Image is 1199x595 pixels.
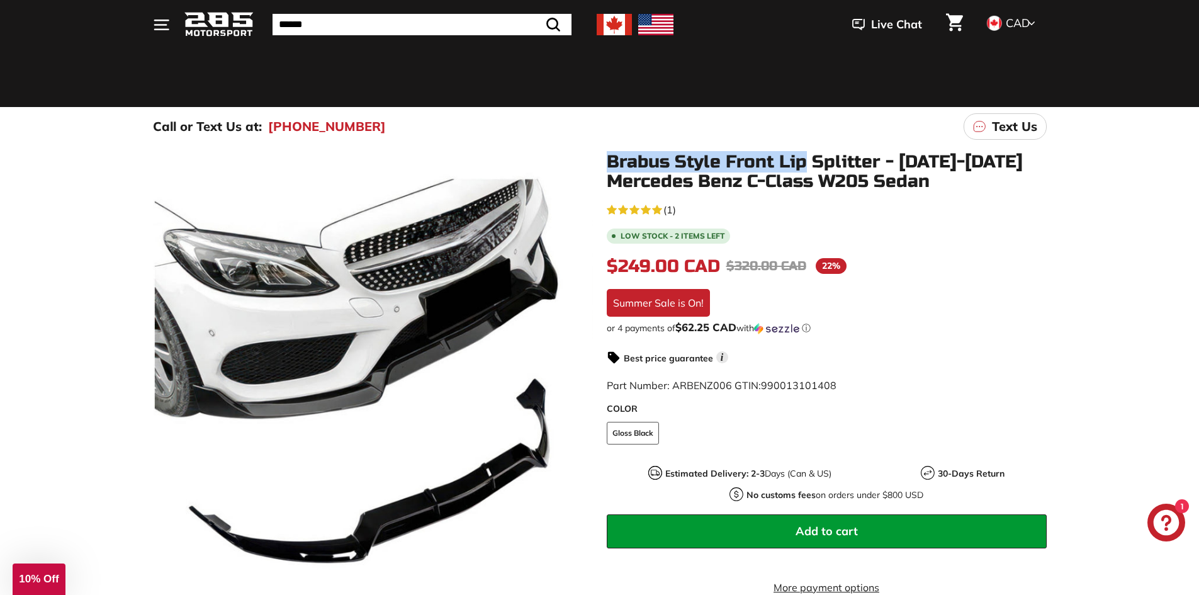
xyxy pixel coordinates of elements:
[19,573,59,585] span: 10% Off
[607,201,1047,217] a: 5.0 rating (1 votes)
[663,202,676,217] span: (1)
[754,323,799,334] img: Sezzle
[665,467,831,480] p: Days (Can & US)
[184,10,254,40] img: Logo_285_Motorsport_areodynamics_components
[716,351,728,363] span: i
[964,113,1047,140] a: Text Us
[938,3,971,46] a: Cart
[624,353,713,364] strong: Best price guarantee
[665,468,765,479] strong: Estimated Delivery: 2-3
[607,580,1047,595] a: More payment options
[607,402,1047,416] label: COLOR
[836,9,938,40] button: Live Chat
[796,524,858,538] span: Add to cart
[607,322,1047,334] div: or 4 payments of with
[273,14,571,35] input: Search
[607,322,1047,334] div: or 4 payments of$62.25 CADwithSezzle Click to learn more about Sezzle
[607,289,710,317] div: Summer Sale is On!
[621,232,725,240] span: Low stock - 2 items left
[992,117,1037,136] p: Text Us
[1006,16,1030,30] span: CAD
[746,489,816,501] strong: No customs fees
[1144,504,1189,545] inbox-online-store-chat: Shopify online store chat
[761,379,836,392] span: 990013101408
[675,320,736,334] span: $62.25 CAD
[726,258,806,274] span: $320.00 CAD
[268,117,386,136] a: [PHONE_NUMBER]
[153,117,262,136] p: Call or Text Us at:
[607,152,1047,191] h1: Brabus Style Front Lip Splitter - [DATE]-[DATE] Mercedes Benz C-Class W205 Sedan
[607,514,1047,548] button: Add to cart
[871,16,922,33] span: Live Chat
[746,489,923,502] p: on orders under $800 USD
[816,258,847,274] span: 22%
[13,564,65,595] div: 10% Off
[938,468,1005,479] strong: 30-Days Return
[607,256,720,277] span: $249.00 CAD
[607,379,836,392] span: Part Number: ARBENZ006 GTIN:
